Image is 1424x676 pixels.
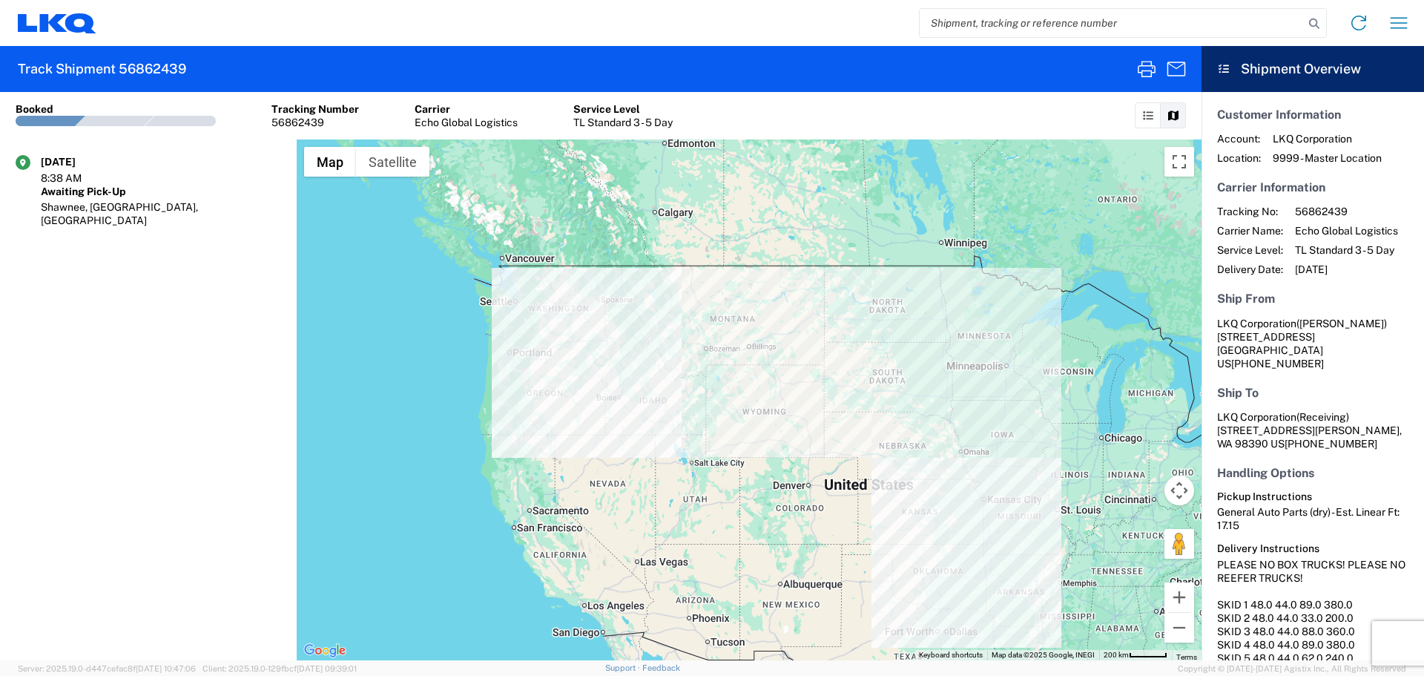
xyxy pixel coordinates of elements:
[1217,180,1408,194] h5: Carrier Information
[415,116,518,129] div: Echo Global Logistics
[1217,151,1261,165] span: Location:
[300,641,349,660] a: Open this area in Google Maps (opens a new window)
[271,116,359,129] div: 56862439
[992,651,1095,659] span: Map data ©2025 Google, INEGI
[16,102,53,116] div: Booked
[300,641,349,660] img: Google
[1201,46,1424,92] header: Shipment Overview
[1295,243,1398,257] span: TL Standard 3 - 5 Day
[1295,224,1398,237] span: Echo Global Logistics
[1164,147,1194,177] button: Toggle fullscreen view
[415,102,518,116] div: Carrier
[1217,331,1315,343] span: [STREET_ADDRESS]
[1217,466,1408,480] h5: Handling Options
[1273,132,1382,145] span: LKQ Corporation
[18,60,186,78] h2: Track Shipment 56862439
[920,9,1304,37] input: Shipment, tracking or reference number
[1217,317,1408,370] address: [GEOGRAPHIC_DATA] US
[1164,476,1194,505] button: Map camera controls
[1164,529,1194,559] button: Drag Pegman onto the map to open Street View
[1217,108,1408,122] h5: Customer Information
[41,200,281,227] div: Shawnee, [GEOGRAPHIC_DATA], [GEOGRAPHIC_DATA]
[605,663,642,672] a: Support
[1217,292,1408,306] h5: Ship From
[1217,243,1283,257] span: Service Level:
[1295,205,1398,218] span: 56862439
[41,171,115,185] div: 8:38 AM
[642,663,680,672] a: Feedback
[1217,490,1408,503] h6: Pickup Instructions
[1231,358,1324,370] span: [PHONE_NUMBER]
[1164,613,1194,643] button: Zoom out
[1176,653,1197,661] a: Terms
[1296,318,1387,329] span: ([PERSON_NAME])
[1217,410,1408,450] address: [PERSON_NAME], WA 98390 US
[1178,662,1406,675] span: Copyright © [DATE]-[DATE] Agistix Inc., All Rights Reserved
[573,102,673,116] div: Service Level
[1217,411,1349,436] span: LKQ Corporation [STREET_ADDRESS]
[304,147,356,177] button: Show street map
[136,664,196,673] span: [DATE] 10:47:06
[1217,318,1296,329] span: LKQ Corporation
[1296,411,1349,423] span: (Receiving)
[1217,505,1408,532] div: General Auto Parts (dry) - Est. Linear Ft: 17.15
[356,147,429,177] button: Show satellite imagery
[1104,651,1129,659] span: 200 km
[1217,263,1283,276] span: Delivery Date:
[1217,224,1283,237] span: Carrier Name:
[573,116,673,129] div: TL Standard 3 - 5 Day
[1217,132,1261,145] span: Account:
[41,155,115,168] div: [DATE]
[1295,263,1398,276] span: [DATE]
[18,664,196,673] span: Server: 2025.19.0-d447cefac8f
[1099,650,1172,660] button: Map Scale: 200 km per 48 pixels
[1285,438,1377,450] span: [PHONE_NUMBER]
[919,650,983,660] button: Keyboard shortcuts
[1273,151,1382,165] span: 9999 - Master Location
[1217,205,1283,218] span: Tracking No:
[202,664,357,673] span: Client: 2025.19.0-129fbcf
[1164,583,1194,612] button: Zoom in
[297,664,357,673] span: [DATE] 09:39:01
[41,185,281,198] div: Awaiting Pick-Up
[271,102,359,116] div: Tracking Number
[1217,542,1408,555] h6: Delivery Instructions
[1217,386,1408,400] h5: Ship To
